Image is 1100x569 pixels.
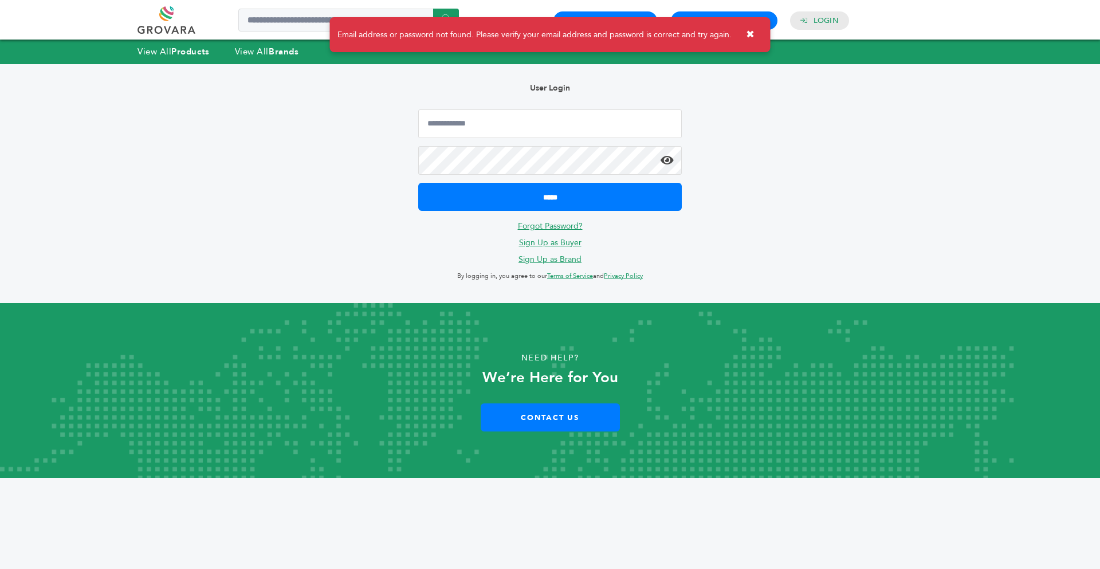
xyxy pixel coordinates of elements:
[137,46,210,57] a: View AllProducts
[418,269,682,283] p: By logging in, you agree to our and
[564,15,647,26] a: Buyer Registration
[737,23,763,46] button: ✖
[519,237,582,248] a: Sign Up as Buyer
[518,221,583,231] a: Forgot Password?
[518,254,582,265] a: Sign Up as Brand
[604,272,643,280] a: Privacy Policy
[530,83,570,93] b: User Login
[235,46,299,57] a: View AllBrands
[418,109,682,138] input: Email Address
[481,403,620,431] a: Contact Us
[238,9,459,32] input: Search a product or brand...
[547,272,593,280] a: Terms of Service
[171,46,209,57] strong: Products
[55,350,1045,367] p: Need Help?
[269,46,298,57] strong: Brands
[418,146,682,175] input: Password
[814,15,839,26] a: Login
[337,29,732,41] span: Email address or password not found. Please verify your email address and password is correct and...
[482,367,618,388] strong: We’re Here for You
[681,15,767,26] a: Brand Registration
